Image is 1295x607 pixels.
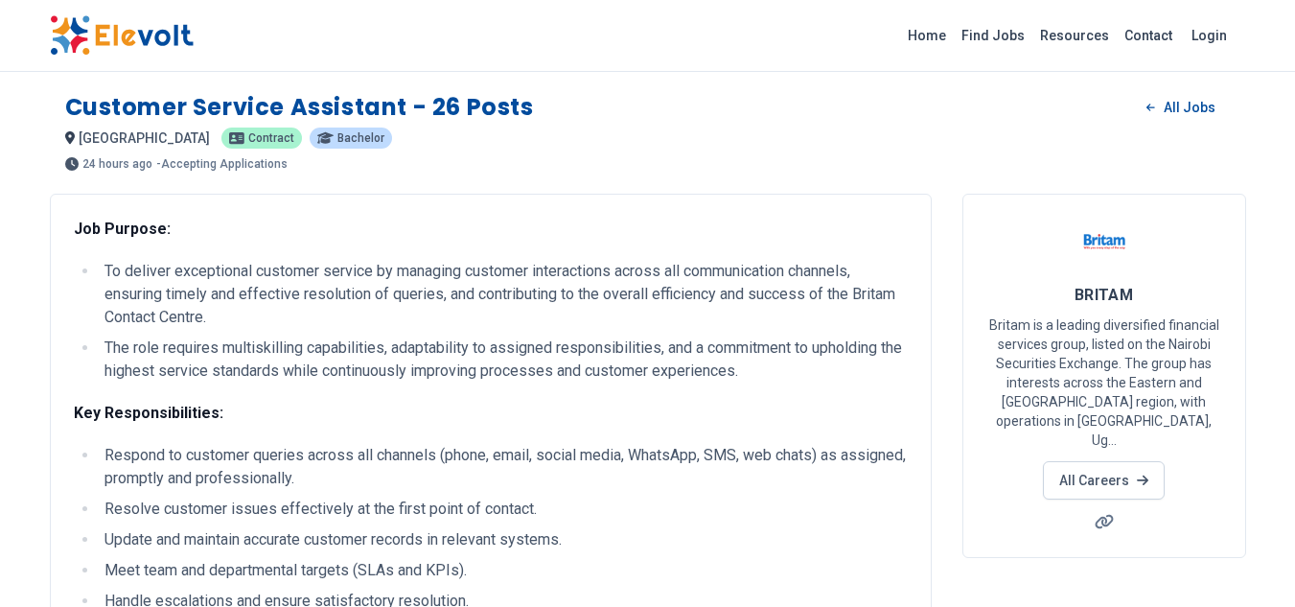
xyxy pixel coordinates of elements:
[99,559,908,582] li: Meet team and departmental targets (SLAs and KPIs).
[1043,461,1165,500] a: All Careers
[99,498,908,521] li: Resolve customer issues effectively at the first point of contact.
[50,15,194,56] img: Elevolt
[74,220,171,238] strong: Job Purpose:
[954,20,1032,51] a: Find Jobs
[99,528,908,551] li: Update and maintain accurate customer records in relevant systems.
[1131,93,1230,122] a: All Jobs
[99,444,908,490] li: Respond to customer queries across all channels (phone, email, social media, WhatsApp, SMS, web c...
[99,337,908,383] li: The role requires multiskilling capabilities, adaptability to assigned responsibilities, and a co...
[79,130,210,146] span: [GEOGRAPHIC_DATA]
[986,315,1222,450] p: Britam is a leading diversified financial services group, listed on the Nairobi Securities Exchan...
[248,132,294,144] span: Contract
[99,260,908,329] li: To deliver exceptional customer service by managing customer interactions across all communicatio...
[82,158,152,170] span: 24 hours ago
[1075,286,1134,304] span: BRITAM
[337,132,384,144] span: Bachelor
[1117,20,1180,51] a: Contact
[1080,218,1128,266] img: BRITAM
[1032,20,1117,51] a: Resources
[156,158,288,170] p: - Accepting Applications
[900,20,954,51] a: Home
[65,92,534,123] h1: Customer Service Assistant - 26 Posts
[74,404,223,422] strong: Key Responsibilities:
[1199,515,1295,607] iframe: Chat Widget
[1180,16,1238,55] a: Login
